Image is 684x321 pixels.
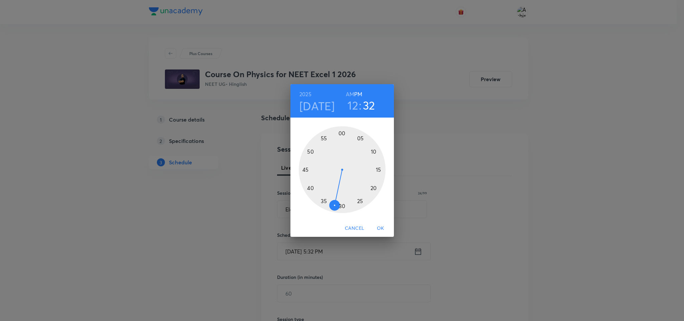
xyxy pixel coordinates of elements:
[373,224,389,232] span: OK
[370,222,391,234] button: OK
[299,90,311,99] button: 2025
[348,98,358,112] button: 12
[342,222,367,234] button: Cancel
[299,99,335,113] button: [DATE]
[354,90,362,99] button: PM
[346,90,354,99] button: AM
[363,98,375,112] button: 32
[359,98,362,112] h3: :
[345,224,364,232] span: Cancel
